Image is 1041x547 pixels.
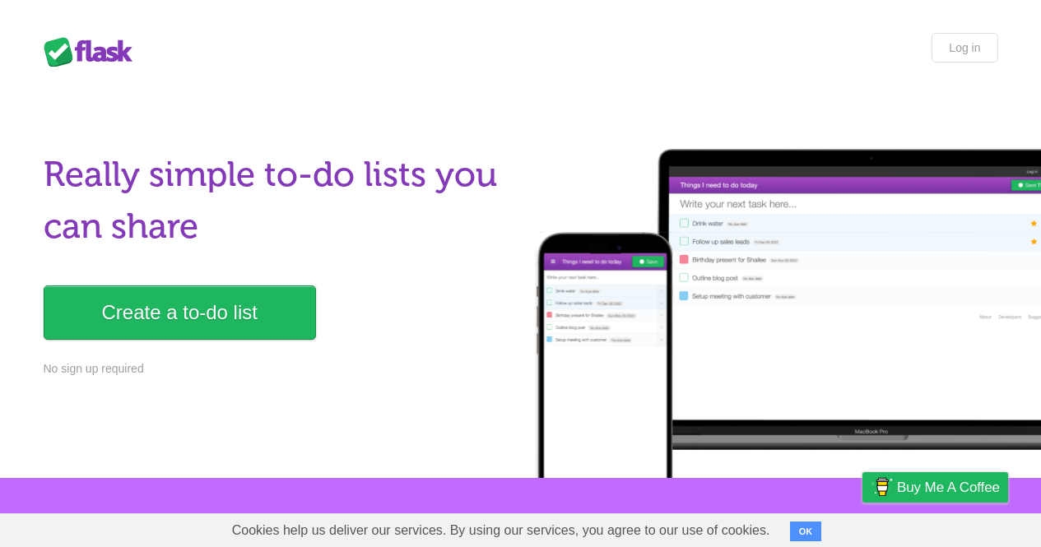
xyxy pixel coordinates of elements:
a: Log in [932,33,997,63]
span: Buy me a coffee [897,473,1000,502]
div: Flask Lists [44,37,142,67]
button: OK [790,522,822,541]
img: Buy me a coffee [871,473,893,501]
span: Cookies help us deliver our services. By using our services, you agree to our use of cookies. [216,514,787,547]
h1: Really simple to-do lists you can share [44,149,511,253]
a: Create a to-do list [44,285,316,340]
a: Buy me a coffee [862,472,1008,503]
p: No sign up required [44,360,511,378]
